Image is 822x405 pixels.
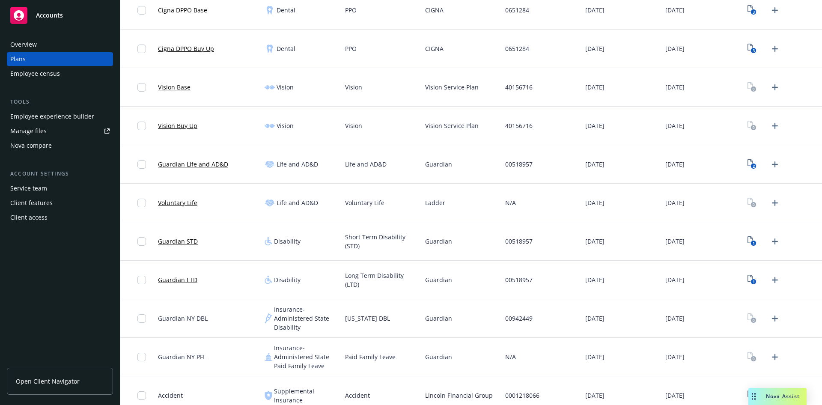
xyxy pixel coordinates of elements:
[753,9,755,15] text: 3
[10,196,53,210] div: Client features
[505,83,533,92] span: 40156716
[745,350,759,364] a: View Plan Documents
[768,80,782,94] a: Upload Plan Documents
[745,235,759,248] a: View Plan Documents
[768,235,782,248] a: Upload Plan Documents
[7,139,113,152] a: Nova compare
[505,314,533,323] span: 00942449
[753,279,755,285] text: 1
[158,314,208,323] span: Guardian NY DBL
[425,6,444,15] span: CIGNA
[748,388,807,405] button: Nova Assist
[665,83,685,92] span: [DATE]
[505,237,533,246] span: 00518957
[277,44,295,53] span: Dental
[274,237,301,246] span: Disability
[274,387,338,405] span: Supplemental Insurance
[10,67,60,80] div: Employee census
[768,3,782,17] a: Upload Plan Documents
[137,314,146,323] input: Toggle Row Selected
[766,393,800,400] span: Nova Assist
[137,160,146,169] input: Toggle Row Selected
[345,352,396,361] span: Paid Family Leave
[505,44,529,53] span: 0651284
[345,160,387,169] span: Life and AD&D
[585,44,605,53] span: [DATE]
[7,3,113,27] a: Accounts
[585,275,605,284] span: [DATE]
[7,211,113,224] a: Client access
[665,391,685,400] span: [DATE]
[137,276,146,284] input: Toggle Row Selected
[768,119,782,133] a: Upload Plan Documents
[10,52,26,66] div: Plans
[505,121,533,130] span: 40156716
[745,119,759,133] a: View Plan Documents
[137,199,146,207] input: Toggle Row Selected
[768,273,782,287] a: Upload Plan Documents
[585,314,605,323] span: [DATE]
[345,271,418,289] span: Long Term Disability (LTD)
[137,122,146,130] input: Toggle Row Selected
[277,121,294,130] span: Vision
[10,110,94,123] div: Employee experience builder
[665,44,685,53] span: [DATE]
[10,182,47,195] div: Service team
[665,352,685,361] span: [DATE]
[137,6,146,15] input: Toggle Row Selected
[745,273,759,287] a: View Plan Documents
[7,52,113,66] a: Plans
[425,198,445,207] span: Ladder
[137,83,146,92] input: Toggle Row Selected
[345,314,390,323] span: [US_STATE] DBL
[158,198,197,207] a: Voluntary Life
[425,275,452,284] span: Guardian
[345,198,384,207] span: Voluntary Life
[505,198,516,207] span: N/A
[7,124,113,138] a: Manage files
[10,211,48,224] div: Client access
[753,48,755,54] text: 3
[158,44,214,53] a: Cigna DPPO Buy Up
[665,6,685,15] span: [DATE]
[7,170,113,178] div: Account settings
[505,391,539,400] span: 0001218066
[425,352,452,361] span: Guardian
[425,391,493,400] span: Lincoln Financial Group
[158,391,183,400] span: Accident
[585,352,605,361] span: [DATE]
[36,12,63,19] span: Accounts
[585,121,605,130] span: [DATE]
[345,121,362,130] span: Vision
[425,237,452,246] span: Guardian
[505,275,533,284] span: 00518957
[585,391,605,400] span: [DATE]
[277,6,295,15] span: Dental
[665,160,685,169] span: [DATE]
[10,124,47,138] div: Manage files
[768,312,782,325] a: Upload Plan Documents
[158,6,207,15] a: Cigna DPPO Base
[10,38,37,51] div: Overview
[665,275,685,284] span: [DATE]
[745,42,759,56] a: View Plan Documents
[665,121,685,130] span: [DATE]
[7,67,113,80] a: Employee census
[665,237,685,246] span: [DATE]
[7,38,113,51] a: Overview
[158,121,197,130] a: Vision Buy Up
[585,237,605,246] span: [DATE]
[345,391,370,400] span: Accident
[585,198,605,207] span: [DATE]
[158,275,197,284] a: Guardian LTD
[745,389,759,402] a: View Plan Documents
[277,83,294,92] span: Vision
[768,196,782,210] a: Upload Plan Documents
[768,158,782,171] a: Upload Plan Documents
[753,241,755,246] text: 1
[745,158,759,171] a: View Plan Documents
[425,121,479,130] span: Vision Service Plan
[137,45,146,53] input: Toggle Row Selected
[585,160,605,169] span: [DATE]
[425,160,452,169] span: Guardian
